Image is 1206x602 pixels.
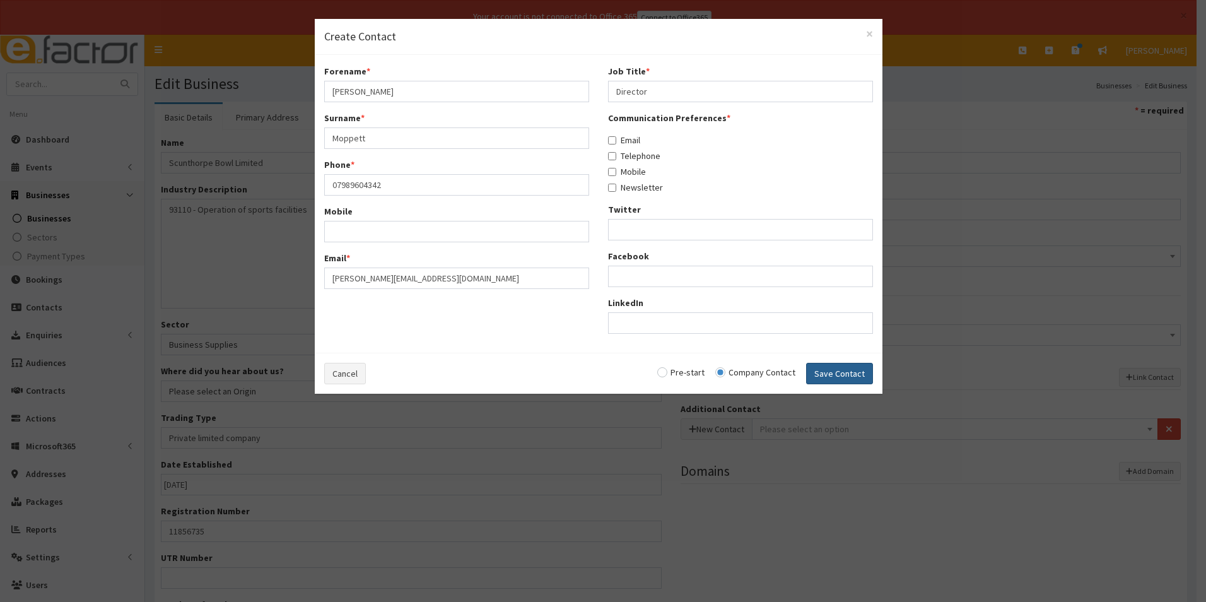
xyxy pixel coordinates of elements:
span: × [866,25,873,42]
label: Newsletter [608,181,663,194]
label: Twitter [608,203,641,216]
label: Job Title [608,65,650,78]
button: Save Contact [806,363,873,384]
button: Cancel [324,363,366,384]
label: Email [324,252,350,264]
label: Company Contact [715,368,795,377]
label: Communication Preferences [608,112,730,124]
label: Mobile [324,205,353,218]
label: Forename [324,65,370,78]
h4: Create Contact [324,28,873,45]
input: Newsletter [608,184,616,192]
button: Close [866,27,873,40]
label: Mobile [608,165,646,178]
input: Telephone [608,152,616,160]
label: Telephone [608,150,660,162]
label: LinkedIn [608,297,643,309]
label: Phone [324,158,354,171]
label: Surname [324,112,365,124]
label: Pre-start [657,368,705,377]
label: Email [608,134,640,146]
label: Facebook [608,250,649,263]
input: Email [608,136,616,145]
input: Mobile [608,168,616,176]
